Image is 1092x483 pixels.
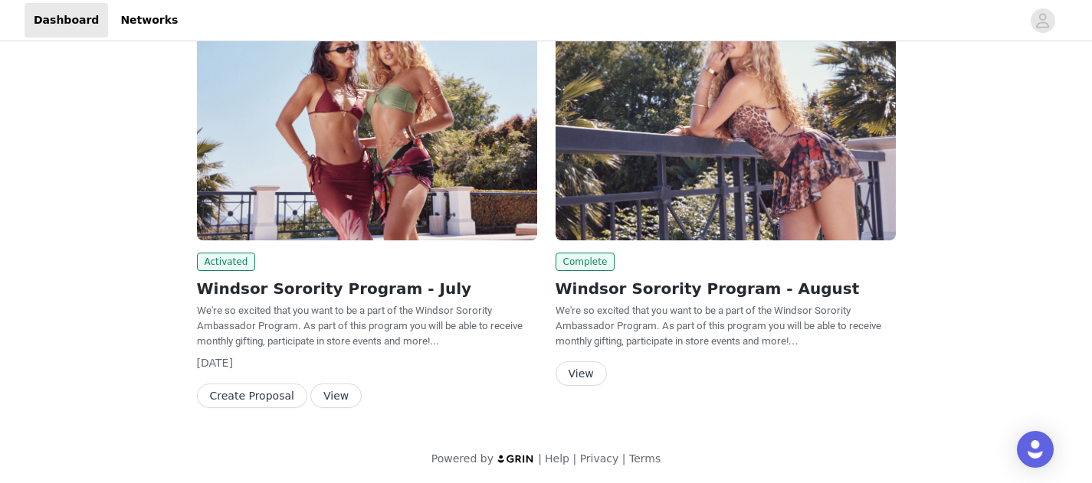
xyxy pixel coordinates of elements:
[538,452,542,465] span: |
[197,253,256,271] span: Activated
[310,383,362,408] button: View
[556,277,896,300] h2: Windsor Sorority Program - August
[111,3,187,38] a: Networks
[25,3,108,38] a: Dashboard
[310,390,362,402] a: View
[197,357,233,369] span: [DATE]
[556,368,607,380] a: View
[1017,431,1054,468] div: Open Intercom Messenger
[197,277,537,300] h2: Windsor Sorority Program - July
[622,452,626,465] span: |
[580,452,619,465] a: Privacy
[1035,8,1050,33] div: avatar
[556,305,881,347] span: We're so excited that you want to be a part of the Windsor Sorority Ambassador Program. As part o...
[556,361,607,386] button: View
[197,383,307,408] button: Create Proposal
[556,253,615,271] span: Complete
[629,452,661,465] a: Terms
[431,452,494,465] span: Powered by
[197,305,523,347] span: We're so excited that you want to be a part of the Windsor Sorority Ambassador Program. As part o...
[497,454,535,464] img: logo
[545,452,569,465] a: Help
[572,452,576,465] span: |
